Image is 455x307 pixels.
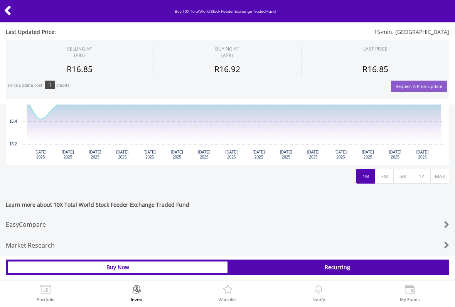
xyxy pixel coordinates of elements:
[62,150,74,159] text: [DATE] 2025
[214,64,240,74] span: R16.92
[131,285,143,302] a: Invest
[89,150,101,159] text: [DATE] 2025
[356,169,375,184] button: 1M
[67,52,92,59] span: (BID)
[391,81,447,93] button: Request A Price Update
[312,285,325,302] a: Notify
[400,285,420,302] a: My Funds
[6,214,412,235] div: EasyCompare
[215,52,239,59] span: (ASK)
[362,64,388,74] span: R16.85
[6,49,449,165] svg: Interactive chart
[8,261,228,273] div: Buy Now
[37,297,55,302] label: Portfolio
[389,150,401,159] text: [DATE] 2025
[313,285,325,296] img: View Notifications
[375,169,394,184] button: 3M
[190,28,449,36] span: 15-min. [GEOGRAPHIC_DATA]
[253,150,265,159] text: [DATE] 2025
[219,285,237,302] a: Watchlist
[416,150,429,159] text: [DATE] 2025
[131,297,143,302] label: Invest
[222,285,234,296] img: Watchlist
[10,142,17,146] text: 16.2
[412,169,431,184] button: 1Y
[280,150,292,159] text: [DATE] 2025
[430,169,449,184] button: MAX
[393,169,412,184] button: 6M
[67,64,93,74] span: R16.85
[131,285,143,296] img: Invest Now
[67,46,92,59] div: SELLING AT
[6,201,449,214] span: Learn more about 10X Total World Stock Feeder Exchange Traded Fund
[6,235,449,256] a: Market Research
[171,150,183,159] text: [DATE] 2025
[198,150,211,159] text: [DATE] 2025
[116,150,129,159] text: [DATE] 2025
[45,81,55,89] div: 1
[40,285,52,296] img: View Portfolio
[37,285,55,302] a: Portfolio
[307,150,320,159] text: [DATE] 2025
[56,83,69,88] div: credits
[6,49,449,165] div: Chart. Highcharts interactive chart.
[219,297,237,302] label: Watchlist
[228,261,447,273] div: Recurring
[226,150,238,159] text: [DATE] 2025
[404,285,416,296] img: View Funds
[6,214,449,235] a: EasyCompare
[10,119,17,123] text: 16.4
[400,297,420,302] label: My Funds
[312,297,325,302] label: Notify
[335,150,347,159] text: [DATE] 2025
[34,150,47,159] text: [DATE] 2025
[362,150,374,159] text: [DATE] 2025
[143,150,156,159] text: [DATE] 2025
[6,235,412,256] div: Market Research
[6,28,190,36] span: Last Updated Price:
[215,46,239,59] span: BUYING AT
[363,46,388,52] div: LAST PRICE
[8,83,44,88] div: Price update cost:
